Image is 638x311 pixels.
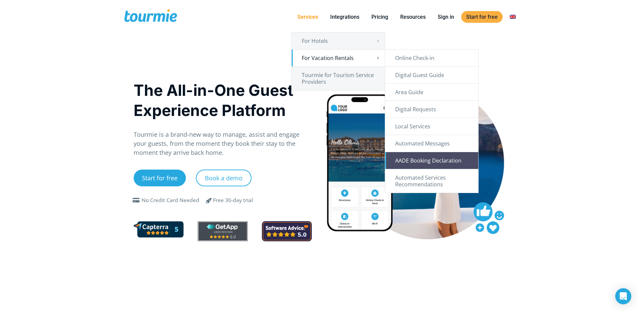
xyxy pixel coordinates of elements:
a: Start for free [134,170,186,186]
a: For Vacation Rentals [292,50,385,66]
div: No Credit Card Needed [142,196,199,204]
a: Start for free [461,11,503,23]
div: Free 30-day trial [213,196,253,204]
a: For Hotels [292,33,385,49]
a: Digital Requests [385,101,478,118]
h1: The All-in-One Guest Experience Platform [134,80,312,120]
span:  [201,196,217,204]
a: Online Check-in [385,50,478,66]
a: Automated Messages [385,135,478,152]
div: Open Intercom Messenger [615,288,631,304]
a: Pricing [366,13,393,21]
a: Tourmie for Tourism Service Providers [292,67,385,90]
a: Resources [395,13,431,21]
a: Services [292,13,323,21]
a: Local Services [385,118,478,135]
p: Tourmie is a brand-new way to manage, assist and engage your guests, from the moment they book th... [134,130,312,157]
a: Sign in [433,13,459,21]
span:  [131,198,142,203]
a: Area Guide [385,84,478,101]
a: Automated Services Recommendations [385,169,478,193]
a: Integrations [325,13,364,21]
a: AADE Booking Declaration [385,152,478,169]
a: Digital Guest Guide [385,67,478,83]
a: Book a demo [196,170,252,186]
